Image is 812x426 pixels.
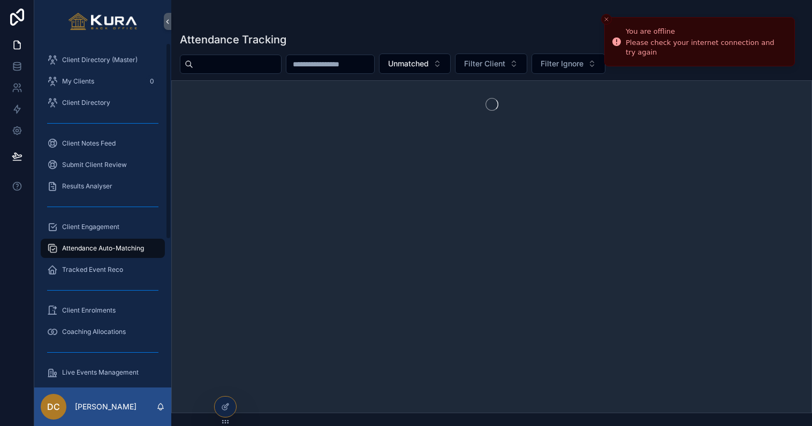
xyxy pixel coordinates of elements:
span: Client Enrolments [62,306,116,315]
a: Results Analyser [41,177,165,196]
span: My Clients [62,77,94,86]
span: Submit Client Review [62,161,127,169]
h1: Attendance Tracking [180,32,286,47]
span: Filter Client [464,58,505,69]
button: Close toast [601,14,612,25]
a: My Clients0 [41,72,165,91]
span: Live Events Management [62,368,139,377]
span: Unmatched [388,58,429,69]
div: 0 [146,75,158,88]
a: Attendance Auto-Matching [41,239,165,258]
button: Select Button [379,54,451,74]
span: DC [47,400,60,413]
a: Client Enrolments [41,301,165,320]
a: Client Directory [41,93,165,112]
button: Select Button [532,54,605,74]
div: Please check your internet connection and try again [626,38,786,57]
span: Client Notes Feed [62,139,116,148]
a: Client Notes Feed [41,134,165,153]
div: scrollable content [34,43,171,387]
span: Results Analyser [62,182,112,191]
span: Client Engagement [62,223,119,231]
span: Attendance Auto-Matching [62,244,144,253]
span: Coaching Allocations [62,328,126,336]
a: Submit Client Review [41,155,165,174]
a: Client Directory (Master) [41,50,165,70]
button: Select Button [455,54,527,74]
span: Client Directory [62,98,110,107]
a: Coaching Allocations [41,322,165,341]
span: Client Directory (Master) [62,56,138,64]
a: Tracked Event Reco [41,260,165,279]
p: [PERSON_NAME] [75,401,136,412]
a: Live Events Management [41,363,165,382]
span: Filter Ignore [541,58,583,69]
img: App logo [69,13,138,30]
a: Client Engagement [41,217,165,237]
div: You are offline [626,26,786,37]
span: Tracked Event Reco [62,265,123,274]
